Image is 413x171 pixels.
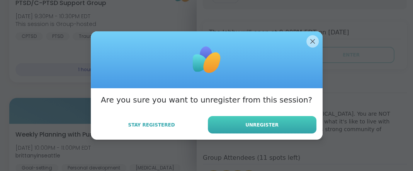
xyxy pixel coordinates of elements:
[101,94,312,105] h3: Are you sure you want to unregister from this session?
[208,116,316,133] button: Unregister
[97,117,206,133] button: Stay Registered
[187,41,226,79] img: ShareWell Logomark
[128,121,175,128] span: Stay Registered
[245,121,279,128] span: Unregister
